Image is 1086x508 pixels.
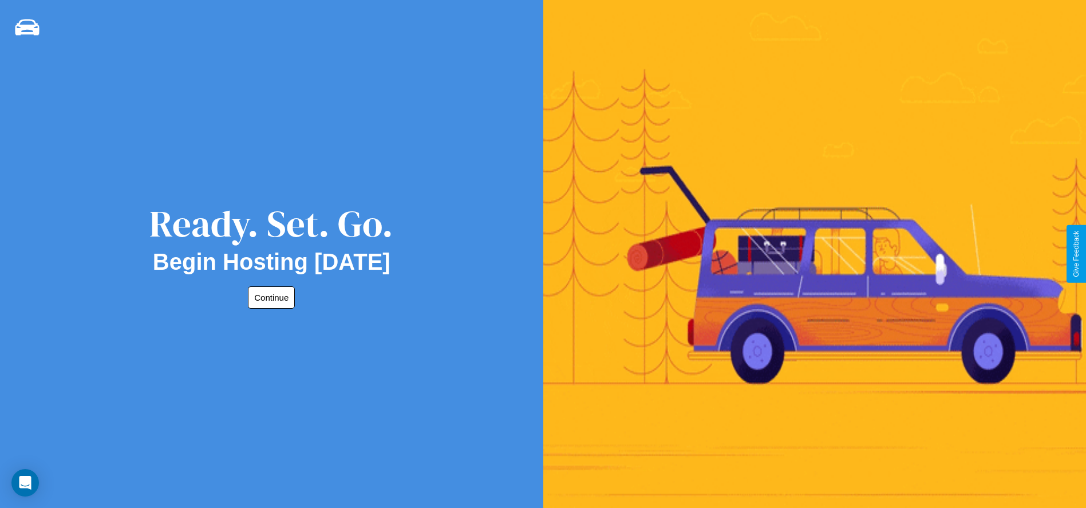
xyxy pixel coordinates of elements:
[153,249,390,275] h2: Begin Hosting [DATE]
[1072,231,1080,277] div: Give Feedback
[11,469,39,497] div: Open Intercom Messenger
[149,198,393,249] div: Ready. Set. Go.
[248,286,295,309] button: Continue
